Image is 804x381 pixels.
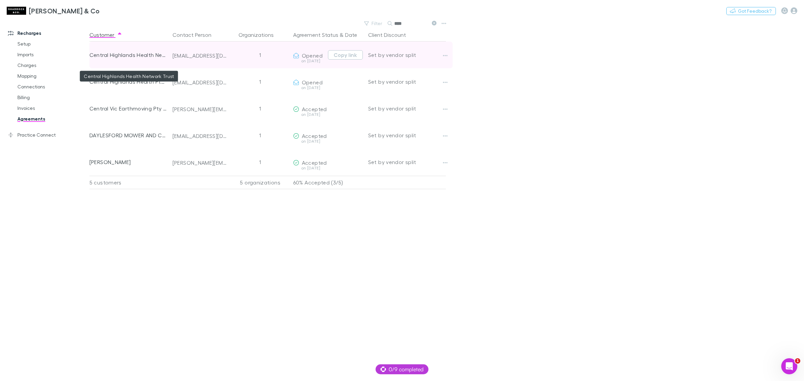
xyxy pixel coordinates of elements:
div: 1 [230,42,290,68]
a: [PERSON_NAME] & Co [3,3,104,19]
a: Practice Connect [1,130,94,140]
span: Accepted [302,159,327,166]
a: Setup [11,39,94,49]
div: Set by vendor split [368,68,446,95]
a: Connections [11,81,94,92]
div: Set by vendor split [368,42,446,68]
div: [EMAIL_ADDRESS][DOMAIN_NAME] [173,52,227,59]
div: on [DATE] [293,166,363,170]
div: Set by vendor split [368,149,446,175]
div: Set by vendor split [368,95,446,122]
button: Date [345,28,357,42]
button: Filter [361,19,386,27]
span: Accepted [302,133,327,139]
a: Billing [11,92,94,103]
div: Central Highlands Health Pty Ltd [89,68,167,95]
a: Invoices [11,103,94,113]
div: [EMAIL_ADDRESS][DOMAIN_NAME] [173,133,227,139]
iframe: Intercom live chat [781,358,797,374]
a: Imports [11,49,94,60]
div: Central Highlands Health Network Trust [89,42,167,68]
button: Client Discount [368,28,414,42]
div: 1 [230,68,290,95]
span: Opened [302,52,323,59]
div: on [DATE] [293,59,325,63]
div: & [293,28,363,42]
a: Agreements [11,113,94,124]
div: 5 customers [89,176,170,189]
div: on [DATE] [293,112,363,117]
span: 1 [795,358,800,364]
div: Central Vic Earthmoving Pty Ltd [89,95,167,122]
button: Got Feedback? [726,7,776,15]
button: Agreement Status [293,28,338,42]
a: Mapping [11,71,94,81]
button: Organizations [239,28,282,42]
div: [PERSON_NAME][EMAIL_ADDRESS][DOMAIN_NAME] [173,159,227,166]
div: [EMAIL_ADDRESS][DOMAIN_NAME] [173,79,227,86]
div: on [DATE] [293,86,363,90]
div: Set by vendor split [368,122,446,149]
button: Contact Person [173,28,219,42]
div: 1 [230,122,290,149]
div: 1 [230,95,290,122]
div: [PERSON_NAME][EMAIL_ADDRESS][DOMAIN_NAME] [173,106,227,112]
div: [PERSON_NAME] [89,149,167,175]
div: 1 [230,149,290,175]
div: 5 organizations [230,176,290,189]
a: Charges [11,60,94,71]
div: on [DATE] [293,139,363,143]
a: Recharges [1,28,94,39]
img: Shaddock & Co's Logo [7,7,26,15]
p: 60% Accepted (3/5) [293,176,363,189]
h3: [PERSON_NAME] & Co [29,7,100,15]
button: Customer [89,28,122,42]
span: Opened [302,79,323,85]
div: DAYLESFORD MOWER AND CHAINSAW CENTRE PTY LTD [89,122,167,149]
button: Copy link [328,50,363,60]
span: Accepted [302,106,327,112]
